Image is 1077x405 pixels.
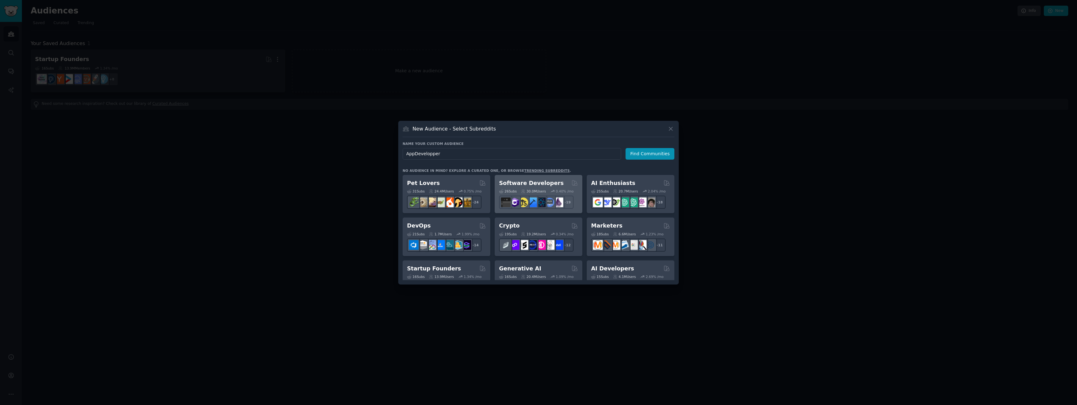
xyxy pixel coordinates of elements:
img: AskMarketing [611,240,620,250]
img: OpenAIDev [637,197,647,207]
img: AWS_Certified_Experts [418,240,427,250]
h2: Software Developers [499,179,564,187]
img: content_marketing [593,240,603,250]
div: 25 Sub s [591,189,609,193]
div: 2.04 % /mo [648,189,666,193]
img: learnjavascript [518,197,528,207]
img: elixir [554,197,563,207]
div: 21 Sub s [407,232,425,236]
div: 30.0M Users [521,189,546,193]
h2: AI Developers [591,265,634,273]
img: defi_ [554,240,563,250]
div: 0.75 % /mo [464,189,482,193]
div: 20.7M Users [613,189,638,193]
div: 2.69 % /mo [646,274,664,279]
h2: Crypto [499,222,520,230]
h2: AI Enthusiasts [591,179,635,187]
img: OnlineMarketing [646,240,655,250]
div: + 24 [468,196,482,209]
div: + 12 [560,238,574,252]
h3: Name your custom audience [403,141,674,146]
img: Docker_DevOps [426,240,436,250]
div: + 11 [652,238,666,252]
img: azuredevops [409,240,419,250]
img: chatgpt_prompts_ [628,197,638,207]
button: Find Communities [626,148,674,160]
div: 19 Sub s [499,232,517,236]
img: PetAdvice [453,197,462,207]
div: + 14 [468,238,482,252]
img: DevOpsLinks [435,240,445,250]
h3: New Audience - Select Subreddits [413,126,496,132]
img: AskComputerScience [545,197,554,207]
div: 20.4M Users [521,274,546,279]
img: platformengineering [444,240,454,250]
div: 1.34 % /mo [464,274,482,279]
div: 24.4M Users [429,189,454,193]
img: GoogleGeminiAI [593,197,603,207]
h2: Marketers [591,222,622,230]
div: 15 Sub s [591,274,609,279]
div: 1.7M Users [429,232,452,236]
div: 0.40 % /mo [556,189,574,193]
div: + 19 [560,196,574,209]
div: 16 Sub s [407,274,425,279]
img: ballpython [418,197,427,207]
h2: DevOps [407,222,431,230]
img: Emailmarketing [619,240,629,250]
div: 0.34 % /mo [556,232,574,236]
a: trending subreddits [524,169,569,172]
img: reactnative [536,197,546,207]
h2: Generative AI [499,265,541,273]
img: software [501,197,511,207]
h2: Pet Lovers [407,179,440,187]
div: 18 Sub s [591,232,609,236]
img: aws_cdk [453,240,462,250]
img: herpetology [409,197,419,207]
img: ethstaker [518,240,528,250]
div: 16 Sub s [499,274,517,279]
img: DeepSeek [602,197,611,207]
div: 6.6M Users [613,232,636,236]
div: 1.23 % /mo [646,232,664,236]
div: 26 Sub s [499,189,517,193]
div: 4.1M Users [613,274,636,279]
div: 19.2M Users [521,232,546,236]
img: ArtificalIntelligence [646,197,655,207]
div: 1.09 % /mo [556,274,574,279]
img: web3 [527,240,537,250]
img: CryptoNews [545,240,554,250]
img: AItoolsCatalog [611,197,620,207]
h2: Startup Founders [407,265,461,273]
img: PlatformEngineers [461,240,471,250]
img: dogbreed [461,197,471,207]
div: No audience in mind? Explore a curated one, or browse . [403,168,571,173]
div: 13.9M Users [429,274,454,279]
div: 31 Sub s [407,189,425,193]
div: 1.99 % /mo [462,232,480,236]
img: chatgpt_promptDesign [619,197,629,207]
input: Pick a short name, like "Digital Marketers" or "Movie-Goers" [403,148,621,160]
img: ethfinance [501,240,511,250]
div: + 18 [652,196,666,209]
img: turtle [435,197,445,207]
img: MarketingResearch [637,240,647,250]
img: bigseo [602,240,611,250]
img: iOSProgramming [527,197,537,207]
img: 0xPolygon [510,240,519,250]
img: defiblockchain [536,240,546,250]
img: googleads [628,240,638,250]
img: csharp [510,197,519,207]
img: cockatiel [444,197,454,207]
img: leopardgeckos [426,197,436,207]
